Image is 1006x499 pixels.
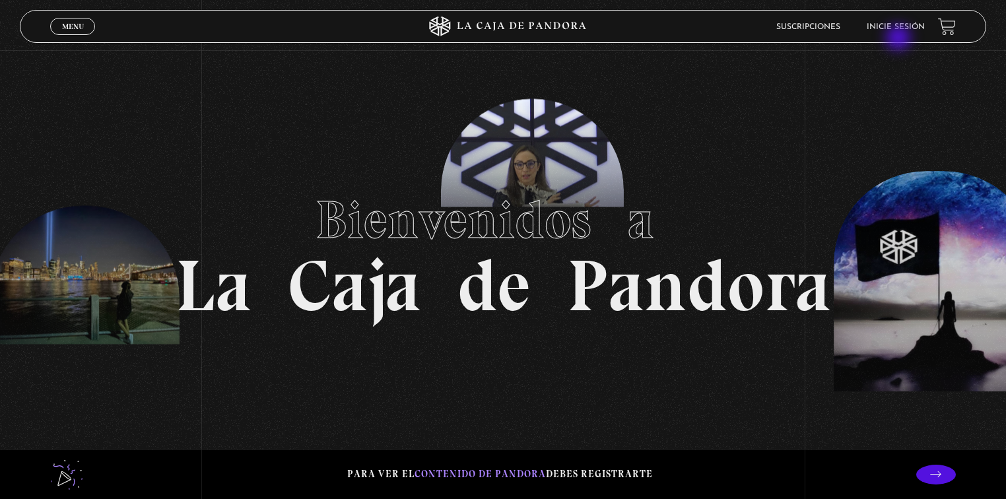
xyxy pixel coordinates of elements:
span: Menu [62,22,84,30]
a: Inicie sesión [867,23,925,31]
a: View your shopping cart [938,18,956,36]
h1: La Caja de Pandora [176,177,831,322]
span: Bienvenidos a [316,188,690,251]
span: Cerrar [57,34,88,43]
span: contenido de Pandora [415,468,546,480]
a: Suscripciones [776,23,840,31]
p: Para ver el debes registrarte [347,465,653,483]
